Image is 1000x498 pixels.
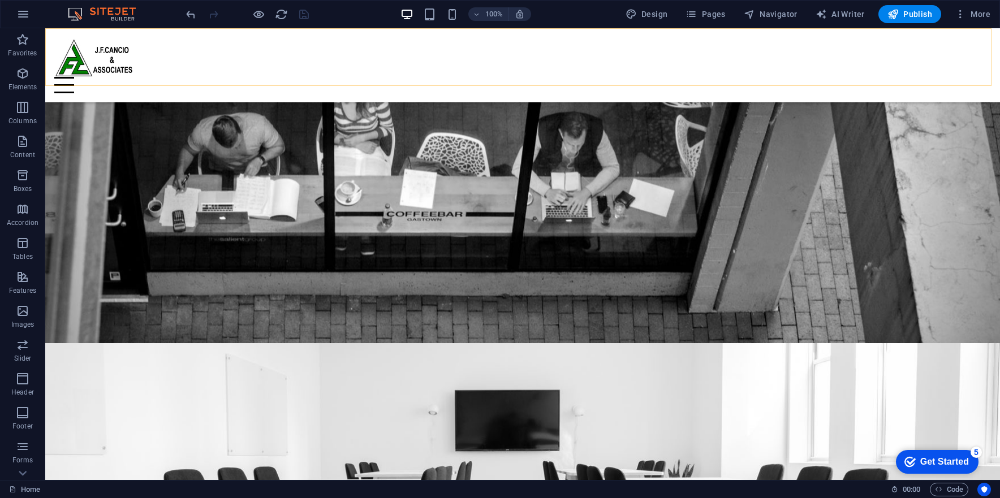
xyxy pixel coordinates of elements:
[275,8,288,21] i: Reload page
[8,83,37,92] p: Elements
[11,320,35,329] p: Images
[930,483,968,496] button: Code
[911,485,912,493] span: :
[184,8,197,21] i: Undo: Change colors (Ctrl+Z)
[12,422,33,431] p: Footer
[9,286,36,295] p: Features
[621,5,673,23] div: Design (Ctrl+Alt+Y)
[9,483,40,496] a: Click to cancel selection. Double-click to open Pages
[977,483,991,496] button: Usercentrics
[184,7,197,21] button: undo
[744,8,798,20] span: Navigator
[878,5,941,23] button: Publish
[515,9,525,19] i: On resize automatically adjust zoom level to fit chosen device.
[816,8,865,20] span: AI Writer
[65,7,150,21] img: Editor Logo
[887,8,932,20] span: Publish
[935,483,963,496] span: Code
[681,5,730,23] button: Pages
[12,456,33,465] p: Forms
[12,252,33,261] p: Tables
[811,5,869,23] button: AI Writer
[739,5,802,23] button: Navigator
[14,354,32,363] p: Slider
[950,5,995,23] button: More
[8,49,37,58] p: Favorites
[485,7,503,21] h6: 100%
[11,388,34,397] p: Header
[33,12,82,23] div: Get Started
[9,6,92,29] div: Get Started 5 items remaining, 0% complete
[626,8,668,20] span: Design
[621,5,673,23] button: Design
[903,483,920,496] span: 00 00
[468,7,508,21] button: 100%
[14,184,32,193] p: Boxes
[8,116,37,125] p: Columns
[84,2,95,14] div: 5
[7,218,38,227] p: Accordion
[955,8,990,20] span: More
[252,7,265,21] button: Click here to leave preview mode and continue editing
[686,8,725,20] span: Pages
[274,7,288,21] button: reload
[10,150,35,159] p: Content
